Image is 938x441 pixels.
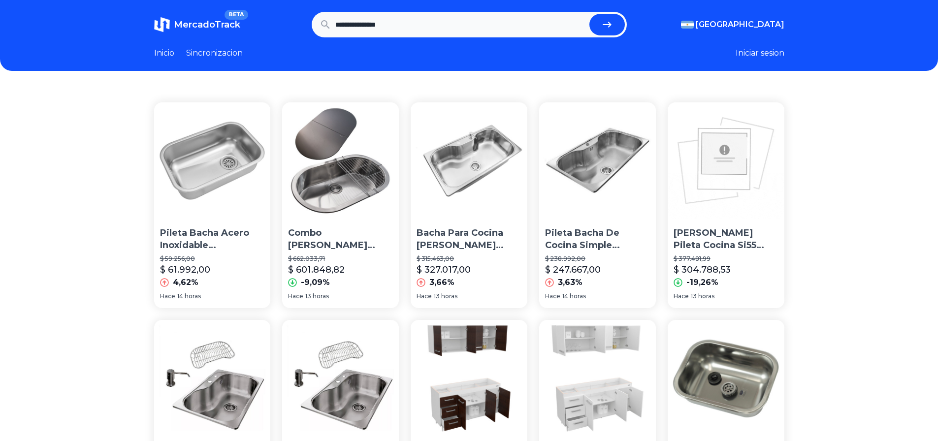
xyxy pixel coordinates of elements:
[696,19,784,31] span: [GEOGRAPHIC_DATA]
[686,277,718,288] p: -19,26%
[282,102,399,219] img: Combo Bacha Johnson Cocina Curve Si77a 2 Tablas Secaplatos
[434,292,457,300] span: 13 horas
[301,277,330,288] p: -9,09%
[539,320,656,437] img: Combo Mueble Cocina 1,60 Mt. Alacena + Bajo Mesada Sin Bacha
[429,277,454,288] p: 3,66%
[668,102,784,219] img: Bacha Johnson Pileta Cocina Si55 Luxor + Dosificador
[173,277,198,288] p: 4,62%
[674,227,778,252] p: [PERSON_NAME] Pileta Cocina Si55 Luxor + Dosificador
[691,292,714,300] span: 13 horas
[174,19,240,30] span: MercadoTrack
[545,263,601,277] p: $ 247.667,00
[177,292,201,300] span: 14 horas
[674,255,778,263] p: $ 377.481,99
[288,255,393,263] p: $ 662.033,71
[539,102,656,219] img: Pileta Bacha De Cocina Simple Johnson Luxor Si85a Acero Inox
[545,227,650,252] p: Pileta Bacha De Cocina Simple [PERSON_NAME] Luxor Si85a Acero Inox
[411,320,527,437] img: Combo Mueble Cocina 1,40 Mt. Alacena + Bajo Mesada Sin Bacha
[668,102,784,308] a: Bacha Johnson Pileta Cocina Si55 Luxor + Dosificador [PERSON_NAME] Pileta Cocina Si55 Luxor + Dos...
[545,292,560,300] span: Hace
[562,292,586,300] span: 14 horas
[160,255,265,263] p: $ 59.256,00
[154,102,271,219] img: Pileta Bacha Acero Inoxidable Johnson Zz52/18 Cocina
[674,292,689,300] span: Hace
[288,227,393,252] p: Combo [PERSON_NAME] Cocina Curve Si77a 2 Tablas Secaplatos
[681,21,694,29] img: Argentina
[417,263,471,277] p: $ 327.017,00
[154,17,170,32] img: MercadoTrack
[186,47,243,59] a: Sincronizacion
[225,10,248,20] span: BETA
[288,292,303,300] span: Hace
[305,292,329,300] span: 13 horas
[160,263,210,277] p: $ 61.992,00
[417,255,521,263] p: $ 315.463,00
[154,102,271,308] a: Pileta Bacha Acero Inoxidable Johnson Zz52/18 CocinaPileta Bacha Acero Inoxidable [PERSON_NAME] Z...
[160,292,175,300] span: Hace
[417,227,521,252] p: Bacha Para Cocina [PERSON_NAME] Luxor Si85ad + Dosificador Cta
[674,263,731,277] p: $ 304.788,53
[411,102,527,219] img: Bacha Para Cocina Johnson Luxor Si85ad + Dosificador Cta
[282,102,399,308] a: Combo Bacha Johnson Cocina Curve Si77a 2 Tablas SecaplatosCombo [PERSON_NAME] Cocina Curve Si77a ...
[539,102,656,308] a: Pileta Bacha De Cocina Simple Johnson Luxor Si85a Acero InoxPileta Bacha De Cocina Simple [PERSON...
[288,263,345,277] p: $ 601.848,82
[282,320,399,437] img: Bacha Cocina Johnson Luxor Si71ad + Dosificador + Secaplatos
[545,255,650,263] p: $ 238.992,00
[668,320,784,437] img: Pileta Bacha Acero Dhinox Cocina Simple 37 X 27 X 14 Cm
[160,227,265,252] p: Pileta Bacha Acero Inoxidable [PERSON_NAME] Zz52/18 Cocina
[417,292,432,300] span: Hace
[558,277,582,288] p: 3,63%
[154,47,174,59] a: Inicio
[154,320,271,437] img: Bacha Cocina Johnson Luxor Si71ad Dosificador Secaplatos Cta
[154,17,240,32] a: MercadoTrackBETA
[736,47,784,59] button: Iniciar sesion
[681,19,784,31] button: [GEOGRAPHIC_DATA]
[411,102,527,308] a: Bacha Para Cocina Johnson Luxor Si85ad + Dosificador CtaBacha Para Cocina [PERSON_NAME] Luxor Si8...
